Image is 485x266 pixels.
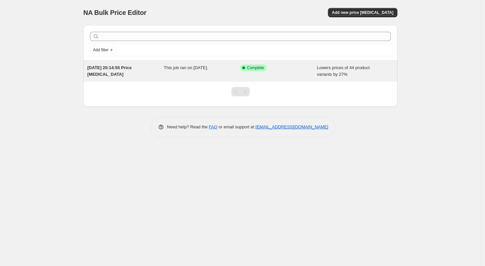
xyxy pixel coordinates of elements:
[93,47,108,53] span: Add filter
[90,46,116,54] button: Add filter
[83,9,146,16] span: NA Bulk Price Editor
[209,124,218,129] a: FAQ
[218,124,256,129] span: or email support at
[317,65,370,77] span: Lowers prices of 44 product variants by 27%
[332,10,393,15] span: Add new price [MEDICAL_DATA]
[256,124,328,129] a: [EMAIL_ADDRESS][DOMAIN_NAME]
[164,65,208,70] span: This job ran on [DATE].
[167,124,209,129] span: Need help? Read the
[328,8,397,17] button: Add new price [MEDICAL_DATA]
[87,65,132,77] span: [DATE] 20:14:55 Price [MEDICAL_DATA]
[231,87,250,96] nav: Pagination
[247,65,264,70] span: Complete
